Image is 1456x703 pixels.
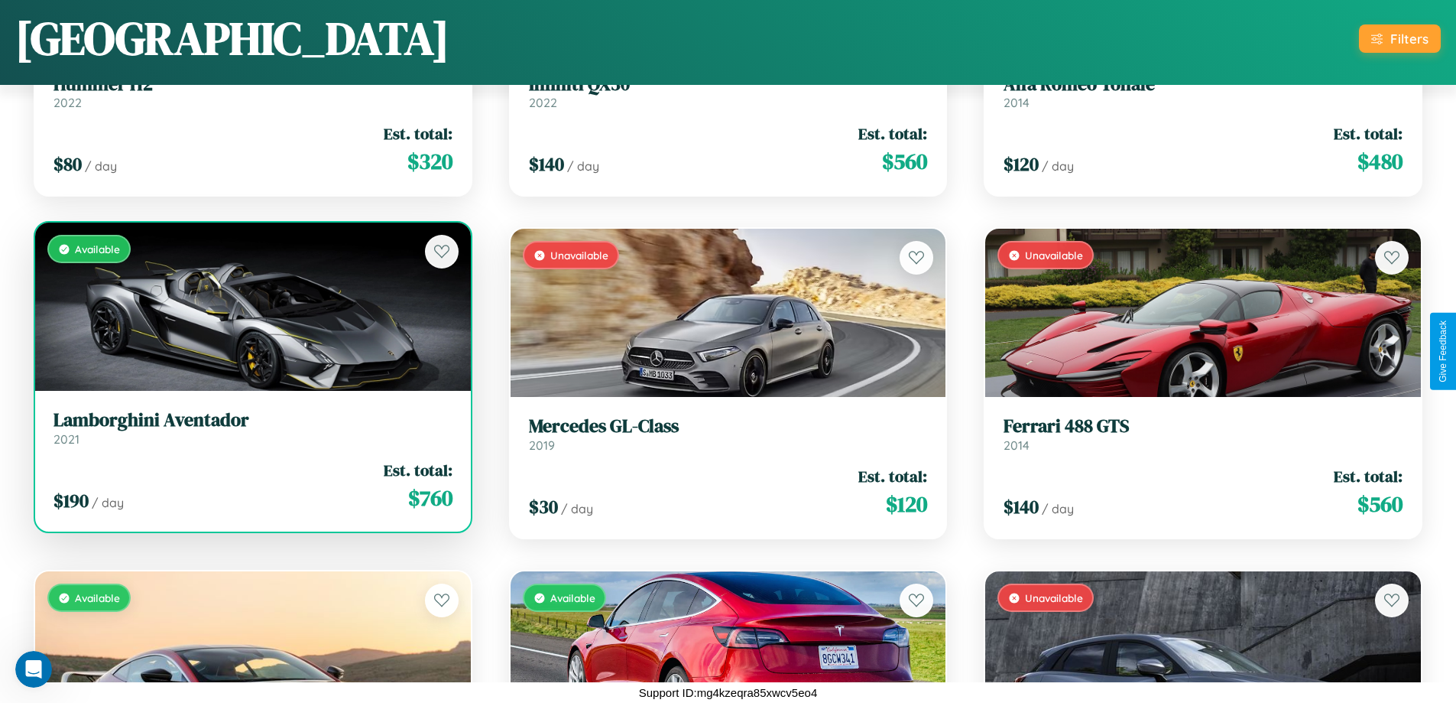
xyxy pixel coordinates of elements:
span: Est. total: [384,459,452,481]
span: / day [1042,501,1074,516]
h3: Ferrari 488 GTS [1004,415,1402,438]
span: Est. total: [1334,122,1402,145]
span: Available [550,591,595,604]
span: / day [561,501,593,516]
span: Unavailable [1025,591,1083,604]
span: $ 140 [1004,494,1039,519]
span: $ 560 [1357,489,1402,519]
span: Est. total: [384,122,452,145]
span: Est. total: [858,465,927,487]
span: Est. total: [858,122,927,145]
a: Mercedes GL-Class2019 [529,415,928,453]
h3: Lamborghini Aventador [54,409,452,431]
button: Filters [1359,24,1441,53]
span: $ 760 [408,483,452,513]
span: Est. total: [1334,465,1402,487]
div: Give Feedback [1438,321,1448,382]
span: / day [85,158,117,174]
span: $ 80 [54,151,82,177]
span: 2014 [1004,95,1030,110]
span: $ 140 [529,151,564,177]
span: 2014 [1004,438,1030,453]
span: Available [75,242,120,255]
span: 2022 [54,95,82,110]
span: $ 560 [882,146,927,177]
span: / day [567,158,599,174]
span: $ 30 [529,494,558,519]
a: Lamborghini Aventador2021 [54,409,452,447]
p: Support ID: mg4kzeqra85xwcv5eo4 [639,682,817,703]
span: Unavailable [550,249,608,262]
a: Infiniti QX302022 [529,73,928,111]
span: $ 480 [1357,146,1402,177]
span: Available [75,591,120,604]
h3: Mercedes GL-Class [529,415,928,438]
span: / day [92,495,124,510]
a: Hummer H22022 [54,73,452,111]
span: / day [1042,158,1074,174]
span: $ 120 [886,489,927,519]
span: $ 190 [54,488,89,513]
h1: [GEOGRAPHIC_DATA] [15,7,449,70]
span: 2021 [54,431,79,447]
span: $ 320 [407,146,452,177]
div: Filters [1390,31,1428,47]
a: Alfa Romeo Tonale2014 [1004,73,1402,111]
span: 2019 [529,438,555,453]
span: 2022 [529,95,557,110]
span: $ 120 [1004,151,1039,177]
a: Ferrari 488 GTS2014 [1004,415,1402,453]
iframe: Intercom live chat [15,651,52,688]
span: Unavailable [1025,249,1083,262]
